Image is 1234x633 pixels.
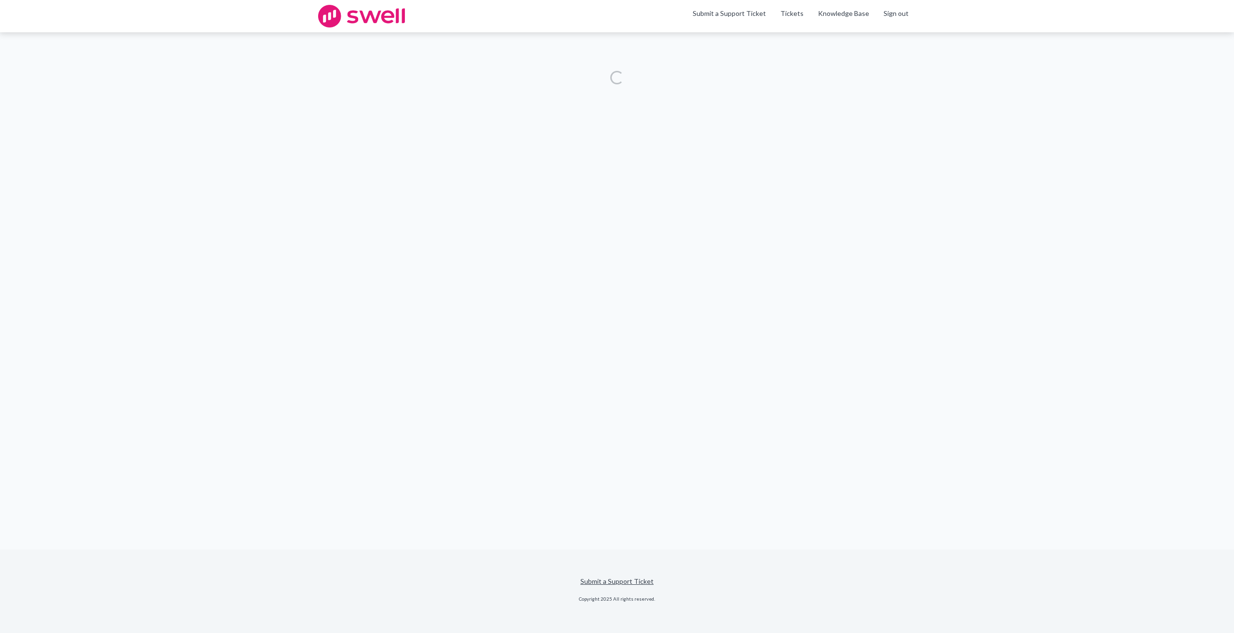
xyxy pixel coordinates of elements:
a: Submit a Support Ticket [693,9,766,17]
a: Submit a Support Ticket [580,577,654,585]
iframe: Chat Widget [1186,587,1234,633]
img: swell [318,5,405,27]
a: Tickets [780,9,804,18]
nav: Swell CX Support [685,9,916,24]
a: Knowledge Base [818,9,869,18]
a: Sign out [884,9,909,18]
div: Loading... [610,71,624,84]
ul: Main menu [685,9,916,24]
div: Navigation Menu [773,9,916,24]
